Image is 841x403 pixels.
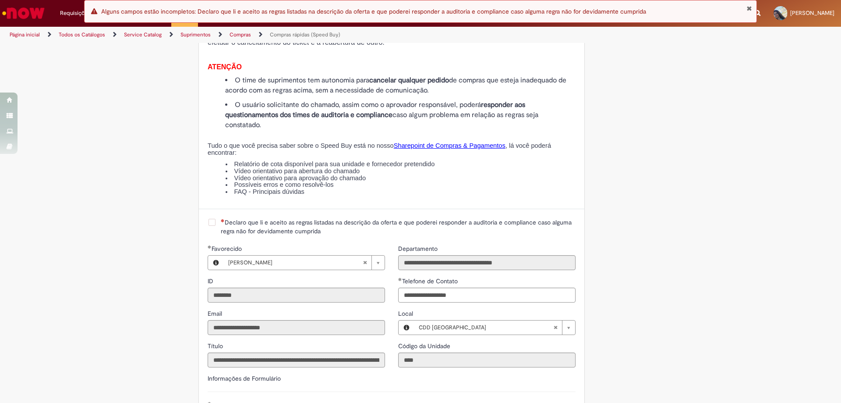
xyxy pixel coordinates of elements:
span: Declaro que li e aceito as regras listadas na descrição da oferta e que poderei responder a audit... [221,218,576,235]
p: Tudo o que você precisa saber sobre o Speed Buy está no nosso , lá você poderá encontrar: [208,143,576,156]
span: [PERSON_NAME] [790,9,834,17]
input: Código da Unidade [398,353,576,367]
a: Suprimentos [180,31,211,38]
input: Telefone de Contato [398,288,576,303]
a: Sharepoint de Compras & Pagamentos [394,142,505,149]
li: Possíveis erros e como resolvê-los [225,182,576,189]
ul: Trilhas de página [7,27,554,43]
a: CDD [GEOGRAPHIC_DATA]Limpar campo Local [414,321,575,335]
span: Necessários - Favorecido [212,245,244,253]
span: Somente leitura - Departamento [398,245,439,253]
li: Relatório de cota disponível para sua unidade e fornecedor pretendido [225,161,576,168]
a: Compras rápidas (Speed Buy) [270,31,340,38]
span: Somente leitura - Email [208,310,224,317]
label: Somente leitura - ID [208,277,215,285]
span: Necessários [221,219,225,222]
label: Informações de Formulário [208,374,281,382]
a: Service Catalog [124,31,162,38]
a: Compras [230,31,251,38]
span: [PERSON_NAME] [228,256,363,270]
strong: responder aos questionamentos dos times de auditoria e compliance [225,100,525,119]
button: Favorecido, Visualizar este registro Fabiana Dos Santos Elino [208,256,224,270]
li: O usuário solicitante do chamado, assim como o aprovador responsável, poderá caso algum problema ... [225,100,576,130]
button: Fechar Notificação [746,5,752,12]
a: Página inicial [10,31,40,38]
span: Alguns campos estão incompletos: Declaro que li e aceito as regras listadas na descrição da ofert... [101,7,646,15]
a: Todos os Catálogos [59,31,105,38]
input: Título [208,353,385,367]
span: Telefone de Contato [402,277,459,285]
span: Requisições [60,9,91,18]
input: Departamento [398,255,576,270]
span: Somente leitura - Título [208,342,225,350]
label: Somente leitura - Departamento [398,244,439,253]
label: Somente leitura - Email [208,309,224,318]
li: Vídeo orientativo para abertura do chamado [225,168,576,175]
input: ID [208,288,385,303]
a: [PERSON_NAME]Limpar campo Favorecido [224,256,385,270]
abbr: Limpar campo Favorecido [358,256,371,270]
span: Local [398,310,415,317]
span: ATENÇÃO [208,63,242,71]
li: O time de suprimentos tem autonomia para de compras que esteja inadequado de acordo com as regras... [225,75,576,96]
strong: cancelar qualquer pedido [369,76,449,85]
label: Somente leitura - Código da Unidade [398,342,452,350]
li: FAQ - Principais dúvidas [225,189,576,196]
label: Somente leitura - Título [208,342,225,350]
span: Obrigatório Preenchido [208,245,212,249]
li: Vídeo orientativo para aprovação do chamado [225,175,576,182]
input: Email [208,320,385,335]
span: CDD [GEOGRAPHIC_DATA] [419,321,553,335]
button: Local, Visualizar este registro CDD Campo Grande [399,321,414,335]
img: ServiceNow [1,4,46,22]
span: Obrigatório Preenchido [398,278,402,281]
abbr: Limpar campo Local [549,321,562,335]
span: Somente leitura - Código da Unidade [398,342,452,350]
span: Somente leitura - ID [208,277,215,285]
